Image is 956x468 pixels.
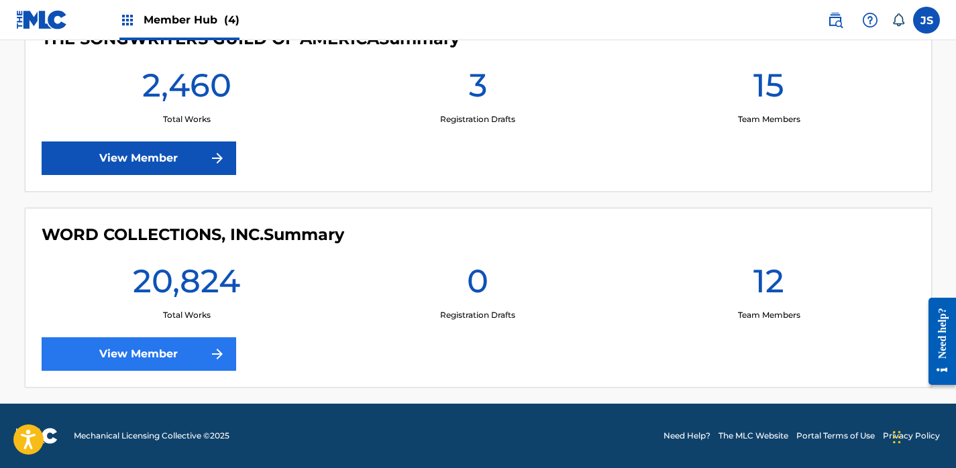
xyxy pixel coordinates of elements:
div: Drag [893,417,901,457]
img: f7272a7cc735f4ea7f67.svg [209,346,225,362]
h1: 0 [467,261,488,309]
img: MLC Logo [16,10,68,30]
img: help [862,12,878,28]
img: search [827,12,843,28]
h1: 2,460 [142,65,231,113]
h1: 20,824 [133,261,240,309]
a: View Member [42,337,236,371]
span: (4) [224,13,240,26]
div: User Menu [913,7,940,34]
div: Help [857,7,884,34]
a: Public Search [822,7,849,34]
p: Total Works [163,113,211,125]
span: Mechanical Licensing Collective © 2025 [74,430,229,442]
img: f7272a7cc735f4ea7f67.svg [209,150,225,166]
a: The MLC Website [719,430,788,442]
span: Member Hub [144,12,240,27]
a: Need Help? [663,430,710,442]
p: Registration Drafts [440,309,515,321]
a: View Member [42,141,236,175]
a: Privacy Policy [883,430,940,442]
iframe: Resource Center [918,288,956,396]
p: Registration Drafts [440,113,515,125]
h1: 12 [753,261,784,309]
p: Team Members [738,113,800,125]
h4: WORD COLLECTIONS, INC. [42,225,344,245]
img: Top Rightsholders [119,12,136,28]
div: Notifications [892,13,905,27]
iframe: Chat Widget [889,404,956,468]
img: logo [16,428,58,444]
h1: 15 [753,65,784,113]
p: Total Works [163,309,211,321]
p: Team Members [738,309,800,321]
h1: 3 [469,65,487,113]
a: Portal Terms of Use [796,430,875,442]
